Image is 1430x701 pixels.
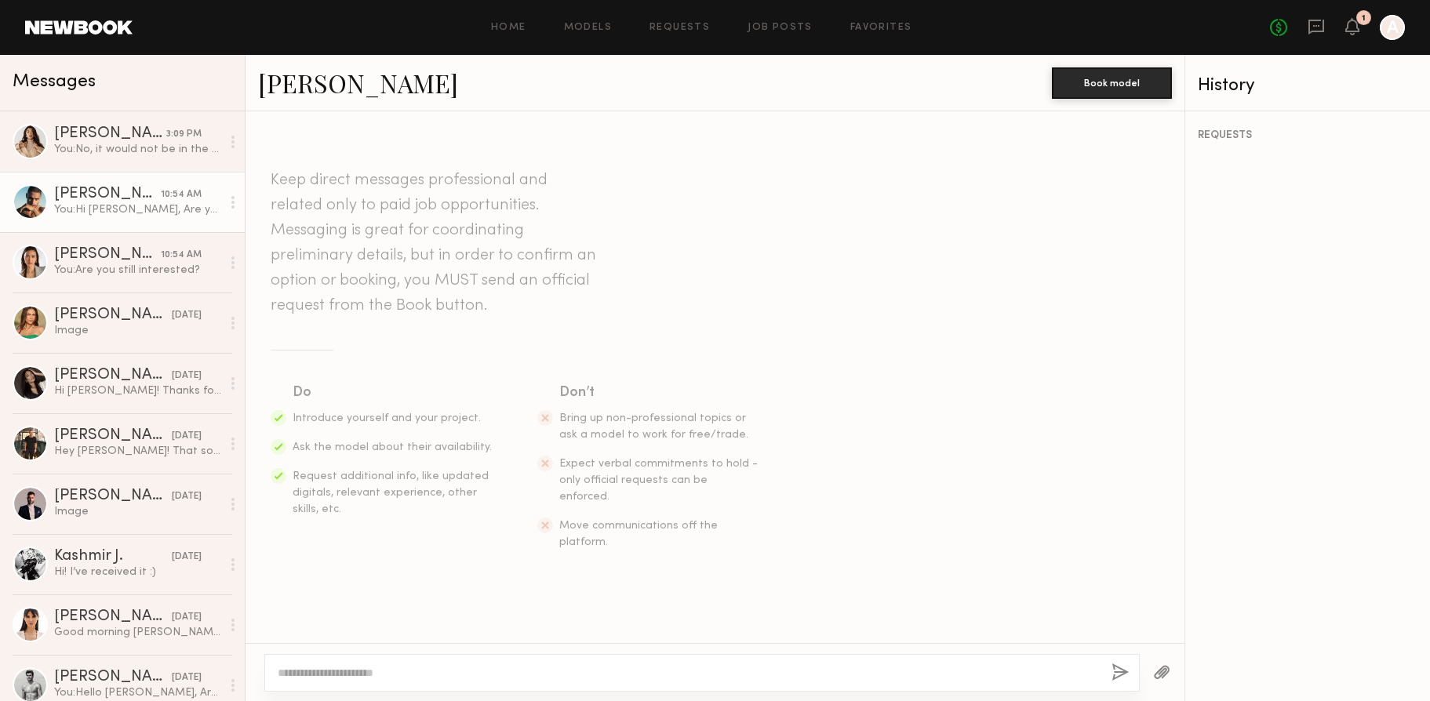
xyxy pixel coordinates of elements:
a: Favorites [850,23,912,33]
div: [PERSON_NAME] [54,489,172,504]
a: Job Posts [748,23,813,33]
div: [PERSON_NAME] [54,670,172,685]
div: Hey [PERSON_NAME]! That sounds fun! I’m interested [54,444,221,459]
a: Requests [650,23,710,33]
div: History [1198,77,1417,95]
span: Ask the model about their availability. [293,442,492,452]
div: 10:54 AM [161,248,202,263]
span: Move communications off the platform. [559,521,718,547]
a: Models [564,23,612,33]
div: [PERSON_NAME] [54,368,172,383]
div: [DATE] [172,550,202,565]
div: [PERSON_NAME] [54,187,161,202]
span: Introduce yourself and your project. [293,413,481,423]
div: [PERSON_NAME] [54,609,172,625]
button: Book model [1052,67,1172,99]
div: You: Hello [PERSON_NAME], Are you available for a restaurant photoshoot in [GEOGRAPHIC_DATA] on [... [54,685,221,700]
div: You: Are you still interested? [54,263,221,278]
span: Messages [13,73,96,91]
span: Request additional info, like updated digitals, relevant experience, other skills, etc. [293,471,489,514]
div: [DATE] [172,670,202,685]
div: Good morning [PERSON_NAME], Absolutely, I’ll take care of that [DATE]. I’ll send the QR code to y... [54,625,221,640]
div: [PERSON_NAME] [54,247,161,263]
div: [PERSON_NAME] [54,307,172,323]
span: Expect verbal commitments to hold - only official requests can be enforced. [559,459,758,502]
div: 1 [1362,14,1366,23]
a: [PERSON_NAME] [258,66,458,100]
div: You: No, it would not be in the evening. Typically our shoots start at 1 pm but I'm waiting to he... [54,142,221,157]
div: [DATE] [172,610,202,625]
header: Keep direct messages professional and related only to paid job opportunities. Messaging is great ... [271,168,600,318]
div: [DATE] [172,429,202,444]
div: [PERSON_NAME] [54,428,172,444]
div: Hi [PERSON_NAME]! Thanks for reaching out, unfortunately I’m not available! x [54,383,221,398]
div: 10:54 AM [161,187,202,202]
div: Image [54,323,221,338]
div: [PERSON_NAME] [54,126,166,142]
div: Kashmir J. [54,549,172,565]
div: REQUESTS [1198,130,1417,141]
a: A [1380,15,1405,40]
div: [DATE] [172,308,202,323]
div: Hi! I’ve received it :) [54,565,221,579]
div: 3:09 PM [166,127,202,142]
div: You: Hi [PERSON_NAME], Are you still interested and available? If so, what is your email? [54,202,221,217]
a: Book model [1052,75,1172,89]
a: Home [491,23,526,33]
div: Do [293,382,493,404]
div: Image [54,504,221,519]
span: Bring up non-professional topics or ask a model to work for free/trade. [559,413,748,440]
div: Don’t [559,382,760,404]
div: [DATE] [172,369,202,383]
div: [DATE] [172,489,202,504]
